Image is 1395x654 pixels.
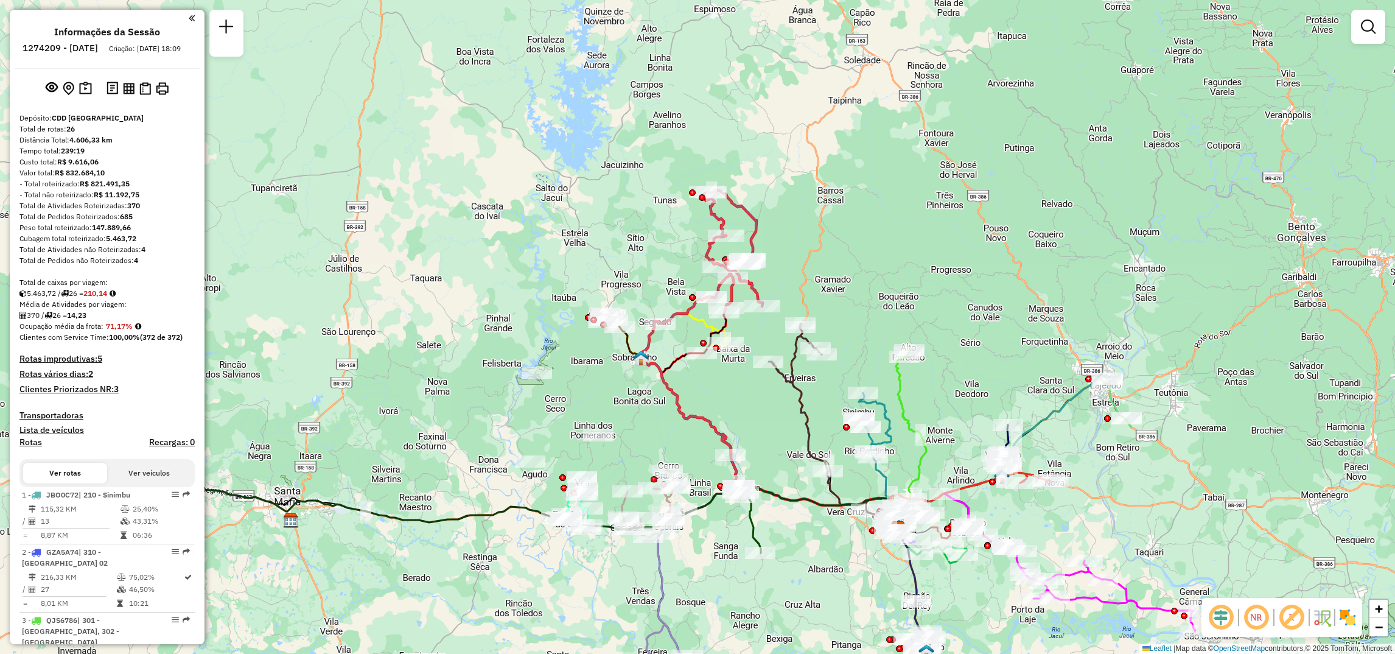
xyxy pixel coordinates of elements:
[60,79,77,98] button: Centralizar mapa no depósito ou ponto de apoio
[46,547,79,557] span: GZA5A74
[128,597,183,610] td: 10:21
[66,124,75,133] strong: 26
[132,529,190,541] td: 06:36
[29,586,36,593] i: Total de Atividades
[19,310,195,321] div: 370 / 26 =
[1111,412,1142,424] div: Atividade não roteirizada - CD Estrela Passarela
[890,521,906,536] img: CDD Santa Cruz do Sul
[994,469,1010,485] img: Venâncio Aires
[1338,608,1357,627] img: Exibir/Ocultar setores
[19,113,195,124] div: Depósito:
[135,323,141,330] em: Média calculada utilizando a maior ocupação (%Peso ou %Cubagem) de cada rota da sessão. Rotas cro...
[40,529,120,541] td: 8,87 KM
[29,505,36,513] i: Distância Total
[1369,600,1388,618] a: Zoom in
[117,586,126,593] i: % de utilização da cubagem
[183,491,190,498] em: Rota exportada
[107,463,191,483] button: Ver veículos
[19,178,195,189] div: - Total roteirizado:
[19,410,195,421] h4: Transportadoras
[117,600,123,607] i: Tempo total em rota
[19,384,195,395] h4: Clientes Priorizados NR:
[19,200,195,211] div: Total de Atividades Roteirizadas:
[79,490,130,499] span: | 210 - Sinimbu
[19,288,195,299] div: 5.463,72 / 26 =
[19,244,195,255] div: Total de Atividades não Roteirizadas:
[23,463,107,483] button: Ver rotas
[19,255,195,266] div: Total de Pedidos não Roteirizados:
[19,322,103,331] span: Ocupação média da frota:
[19,233,195,244] div: Cubagem total roteirizado:
[19,425,195,435] h4: Lista de veículos
[44,312,52,319] i: Total de rotas
[97,353,102,364] strong: 5
[121,532,127,539] i: Tempo total em rota
[92,223,131,232] strong: 147.889,66
[153,80,171,97] button: Imprimir Rotas
[22,515,28,527] td: /
[57,157,99,166] strong: R$ 9.616,06
[140,332,183,342] strong: (372 de 372)
[127,201,140,210] strong: 370
[132,503,190,515] td: 25,40%
[23,43,98,54] h6: 1274209 - [DATE]
[19,290,27,297] i: Cubagem total roteirizado
[183,548,190,555] em: Rota exportada
[120,212,133,221] strong: 685
[583,429,614,441] div: Atividade não roteirizada - DAISE SIMA
[104,43,186,54] div: Criação: [DATE] 18:09
[19,354,195,364] h4: Rotas improdutivas:
[1356,15,1380,39] a: Exibir filtros
[1375,601,1383,616] span: +
[141,245,145,254] strong: 4
[891,519,907,535] img: Santa Cruz FAD
[22,547,108,568] span: | 310 - [GEOGRAPHIC_DATA] 02
[1312,608,1332,627] img: Fluxo de ruas
[19,124,195,135] div: Total de rotas:
[22,547,108,568] span: 2 -
[137,80,153,97] button: Visualizar Romaneio
[19,211,195,222] div: Total de Pedidos Roteirizados:
[1173,644,1175,653] span: |
[19,332,109,342] span: Clientes com Service Time:
[54,26,160,38] h4: Informações da Sessão
[214,15,239,42] a: Nova sessão e pesquisa
[83,289,107,298] strong: 210,14
[132,515,190,527] td: 43,31%
[1139,644,1395,654] div: Map data © contributors,© 2025 TomTom, Microsoft
[22,616,119,647] span: 3 -
[19,135,195,146] div: Distância Total:
[61,290,69,297] i: Total de rotas
[40,503,120,515] td: 115,32 KM
[1206,603,1236,632] span: Ocultar deslocamento
[19,167,195,178] div: Valor total:
[40,571,116,583] td: 216,33 KM
[29,518,36,525] i: Total de Atividades
[52,113,144,122] strong: CDD [GEOGRAPHIC_DATA]
[19,369,195,379] h4: Rotas vários dias:
[69,135,113,144] strong: 4.606,33 km
[55,168,105,177] strong: R$ 832.684,10
[128,583,183,596] td: 46,50%
[149,437,195,448] h4: Recargas: 0
[22,616,119,647] span: | 301 - [GEOGRAPHIC_DATA], 302 - [GEOGRAPHIC_DATA]
[633,350,649,366] img: Sobradinho
[1242,603,1271,632] span: Ocultar NR
[1277,603,1306,632] span: Exibir rótulo
[22,597,28,610] td: =
[19,312,27,319] i: Total de Atividades
[121,518,130,525] i: % de utilização da cubagem
[121,80,137,96] button: Visualizar relatório de Roteirização
[522,367,552,379] div: Atividade não roteirizada - MAIRA MUNDT
[109,332,140,342] strong: 100,00%
[1214,644,1265,653] a: OpenStreetMap
[22,529,28,541] td: =
[515,455,545,468] div: Atividade não roteirizada - JAIRO MULLER
[1375,619,1383,635] span: −
[106,234,136,243] strong: 5.463,72
[184,574,192,581] i: Rota otimizada
[19,222,195,233] div: Peso total roteirizado:
[19,299,195,310] div: Média de Atividades por viagem:
[114,384,119,395] strong: 3
[19,437,42,448] a: Rotas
